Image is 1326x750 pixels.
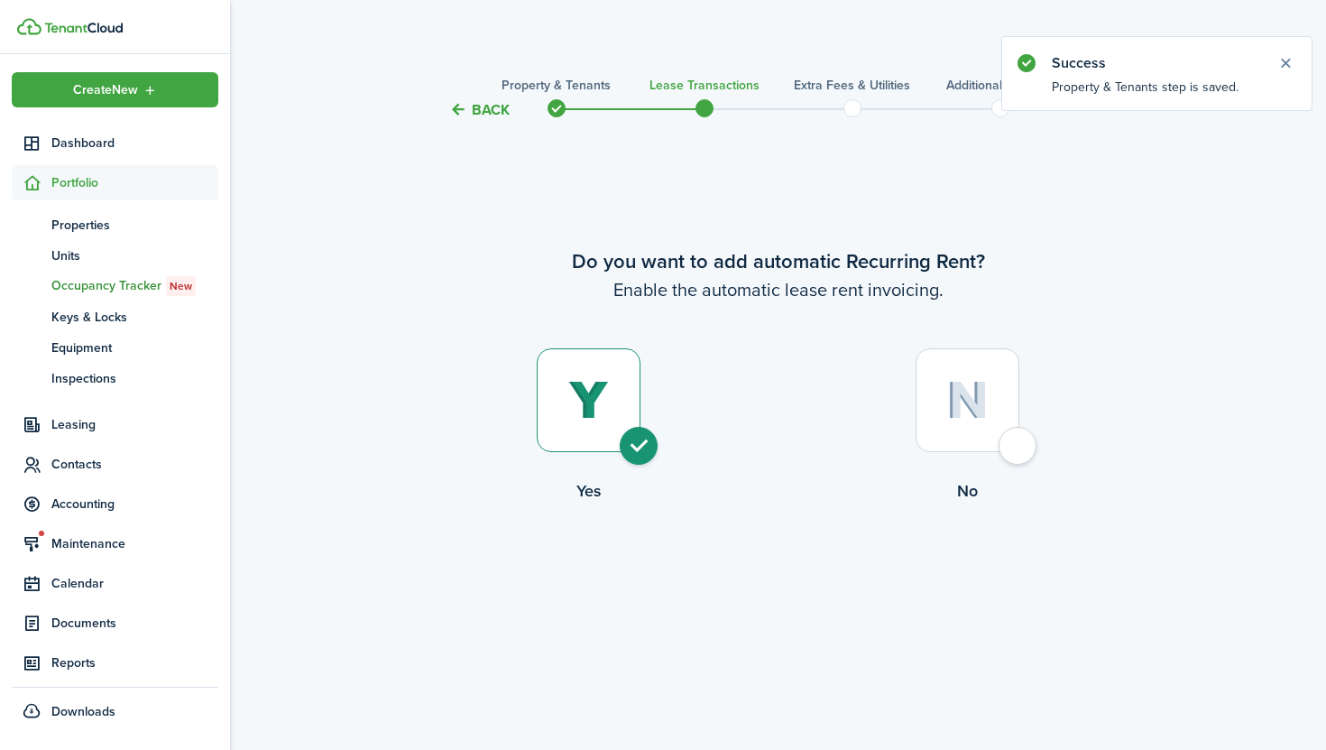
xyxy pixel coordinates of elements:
a: Reports [12,645,218,681]
span: Contacts [51,455,218,474]
a: Dashboard [12,125,218,161]
span: Occupancy Tracker [51,276,218,296]
span: Keys & Locks [51,308,218,327]
wizard-step-header-description: Enable the automatic lease rent invoicing. [400,276,1157,303]
span: Portfolio [51,173,218,192]
a: Properties [12,209,218,240]
h3: Lease Transactions [649,76,760,95]
h3: Extra fees & Utilities [794,76,910,95]
button: Back [449,100,510,119]
span: Calendar [51,574,218,593]
span: Maintenance [51,534,218,553]
h3: Additional Services [946,76,1054,95]
a: Units [12,240,218,271]
a: Keys & Locks [12,301,218,332]
span: Accounting [51,495,218,514]
span: Properties [51,216,218,235]
span: Documents [51,614,218,633]
img: TenantCloud [17,18,41,35]
wizard-step-header-title: Do you want to add automatic Recurring Rent? [400,246,1157,276]
span: Equipment [51,338,218,357]
span: Inspections [51,369,218,388]
button: Open menu [12,72,218,107]
a: Inspections [12,363,218,394]
control-radio-card-title: Yes [400,479,778,503]
span: Leasing [51,415,218,434]
notify-body: Property & Tenants step is saved. [1002,78,1312,110]
img: No [946,381,989,420]
control-radio-card-title: No [778,479,1157,503]
span: Downloads [51,702,115,721]
span: Create New [73,84,138,97]
a: Equipment [12,332,218,363]
span: Units [51,246,218,265]
img: TenantCloud [44,23,123,33]
img: Yes (selected) [568,381,609,421]
span: New [170,278,192,294]
span: Dashboard [51,134,218,153]
notify-title: Success [1052,52,1259,74]
h3: Property & Tenants [502,76,611,95]
button: Close notify [1273,51,1298,76]
span: Reports [51,653,218,672]
a: Occupancy TrackerNew [12,271,218,301]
